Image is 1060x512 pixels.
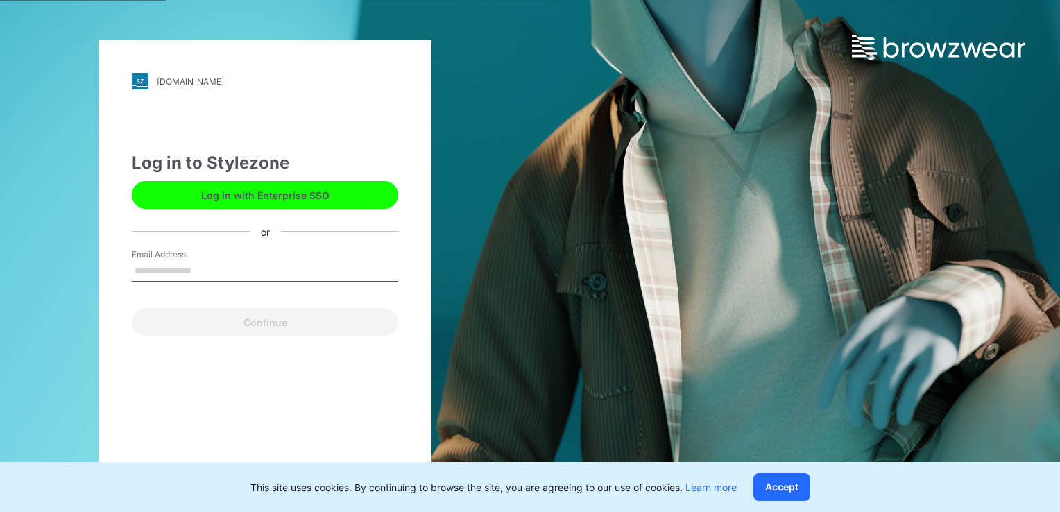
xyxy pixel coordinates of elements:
[132,151,398,176] div: Log in to Stylezone
[157,76,224,87] div: [DOMAIN_NAME]
[132,73,398,89] a: [DOMAIN_NAME]
[132,73,148,89] img: stylezone-logo.562084cfcfab977791bfbf7441f1a819.svg
[753,473,810,501] button: Accept
[852,35,1025,60] img: browzwear-logo.e42bd6dac1945053ebaf764b6aa21510.svg
[132,181,398,209] button: Log in with Enterprise SSO
[250,224,281,239] div: or
[250,480,737,495] p: This site uses cookies. By continuing to browse the site, you are agreeing to our use of cookies.
[132,248,229,261] label: Email Address
[685,481,737,493] a: Learn more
